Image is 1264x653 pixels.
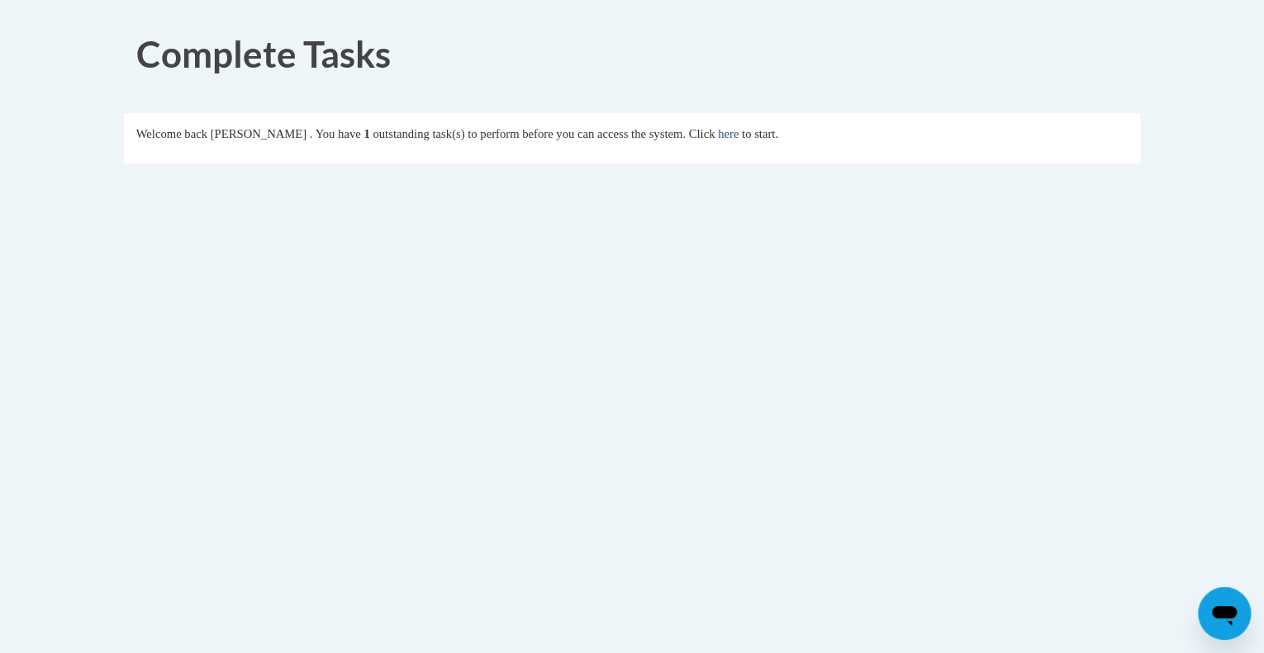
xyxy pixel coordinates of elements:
span: 1 [364,127,369,140]
iframe: Button to launch messaging window [1198,587,1251,640]
span: outstanding task(s) to perform before you can access the system. Click [373,127,715,140]
span: Complete Tasks [136,32,391,75]
span: [PERSON_NAME] [211,127,306,140]
span: to start. [742,127,778,140]
a: here [718,127,739,140]
span: . You have [310,127,361,140]
span: Welcome back [136,127,207,140]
